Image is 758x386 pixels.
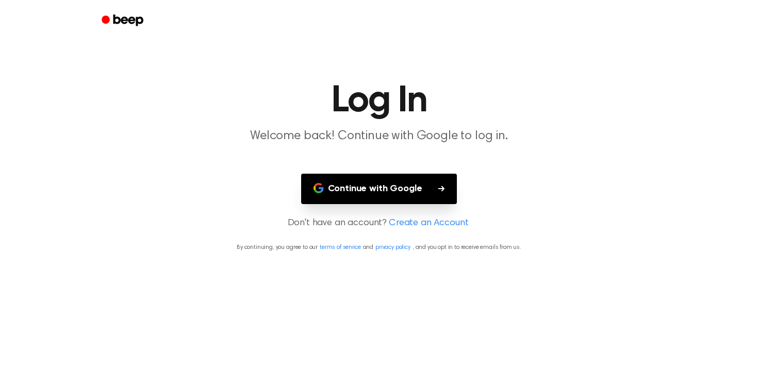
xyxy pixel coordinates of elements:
[94,11,153,31] a: Beep
[320,244,360,250] a: terms of service
[375,244,410,250] a: privacy policy
[389,216,468,230] a: Create an Account
[301,174,457,204] button: Continue with Google
[115,82,643,120] h1: Log In
[181,128,577,145] p: Welcome back! Continue with Google to log in.
[12,216,746,230] p: Don't have an account?
[12,243,746,252] p: By continuing, you agree to our and , and you opt in to receive emails from us.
